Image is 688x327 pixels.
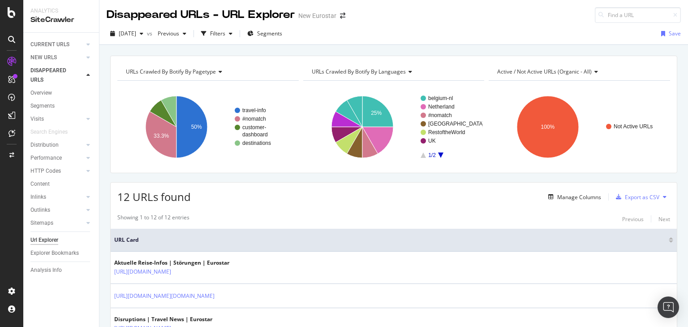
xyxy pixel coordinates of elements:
h4: URLs Crawled By Botify By pagetype [124,65,291,79]
a: Search Engines [30,127,77,137]
text: destinations [242,140,271,146]
text: 50% [191,124,202,130]
button: Manage Columns [545,192,601,202]
a: Distribution [30,140,84,150]
div: NEW URLS [30,53,57,62]
button: Filters [198,26,236,41]
div: Export as CSV [625,193,659,201]
span: URLs Crawled By Botify By pagetype [126,68,216,75]
svg: A chart. [117,88,297,166]
span: 12 URLs found [117,189,191,204]
div: Content [30,179,50,189]
text: RestoftheWorld [428,129,465,135]
div: Aktuelle Reise-Infos | Störungen | Eurostar [114,259,229,267]
div: Performance [30,153,62,163]
h4: Active / Not Active URLs [495,65,662,79]
div: Previous [622,215,644,223]
text: 33.3% [154,133,169,139]
div: Visits [30,114,44,124]
a: Outlinks [30,205,84,215]
text: #nomatch [242,116,266,122]
div: Open Intercom Messenger [658,296,679,318]
div: Showing 1 to 12 of 12 entries [117,214,189,224]
div: arrow-right-arrow-left [340,13,345,19]
a: DISAPPEARED URLS [30,66,84,85]
svg: A chart. [303,88,483,166]
a: Overview [30,88,93,98]
a: Inlinks [30,192,84,202]
div: SiteCrawler [30,15,92,25]
span: URL Card [114,236,666,244]
text: travel-info [242,107,266,113]
text: belgium-nl [428,95,453,101]
button: Save [658,26,681,41]
text: #nomatch [428,112,452,118]
text: UK [428,138,436,144]
text: dashboard [242,131,268,138]
a: Analysis Info [30,266,93,275]
span: Active / Not Active URLs (organic - all) [497,68,592,75]
div: Analytics [30,7,92,15]
a: Explorer Bookmarks [30,249,93,258]
div: Disappeared URLs - URL Explorer [107,7,295,22]
a: Segments [30,101,93,111]
a: Visits [30,114,84,124]
text: customer- [242,124,266,131]
a: HTTP Codes [30,166,84,176]
div: Distribution [30,140,59,150]
a: Performance [30,153,84,163]
text: 25% [371,110,382,116]
a: Content [30,179,93,189]
a: [URL][DOMAIN_NAME] [114,267,171,276]
a: Sitemaps [30,218,84,228]
div: Manage Columns [557,193,601,201]
span: 2025 Sep. 18th [119,30,136,37]
input: Find a URL [595,7,681,23]
a: CURRENT URLS [30,40,84,49]
button: Segments [244,26,286,41]
div: Search Engines [30,127,68,137]
text: Not Active URLs [614,123,653,130]
button: Export as CSV [612,190,659,204]
button: Next [658,214,670,224]
span: Segments [257,30,282,37]
text: Netherland [428,104,455,110]
h4: URLs Crawled By Botify By languages [310,65,477,79]
text: 100% [541,124,555,130]
text: [GEOGRAPHIC_DATA] [428,121,484,127]
svg: A chart. [489,88,668,166]
text: 1/2 [428,152,436,158]
span: vs [147,30,154,37]
div: Outlinks [30,205,50,215]
div: Filters [210,30,225,37]
div: Next [658,215,670,223]
a: [URL][DOMAIN_NAME][DOMAIN_NAME] [114,292,215,301]
button: Previous [622,214,644,224]
div: Inlinks [30,192,46,202]
div: Segments [30,101,55,111]
div: Explorer Bookmarks [30,249,79,258]
div: Analysis Info [30,266,62,275]
div: DISAPPEARED URLS [30,66,76,85]
div: Save [669,30,681,37]
a: NEW URLS [30,53,84,62]
div: Sitemaps [30,218,53,228]
div: New Eurostar [298,11,336,20]
div: HTTP Codes [30,166,61,176]
span: URLs Crawled By Botify By languages [312,68,406,75]
button: [DATE] [107,26,147,41]
button: Previous [154,26,190,41]
div: Disruptions | Travel News | Eurostar [114,315,212,323]
span: Previous [154,30,179,37]
div: Url Explorer [30,235,58,245]
a: Url Explorer [30,235,93,245]
div: CURRENT URLS [30,40,69,49]
div: Overview [30,88,52,98]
